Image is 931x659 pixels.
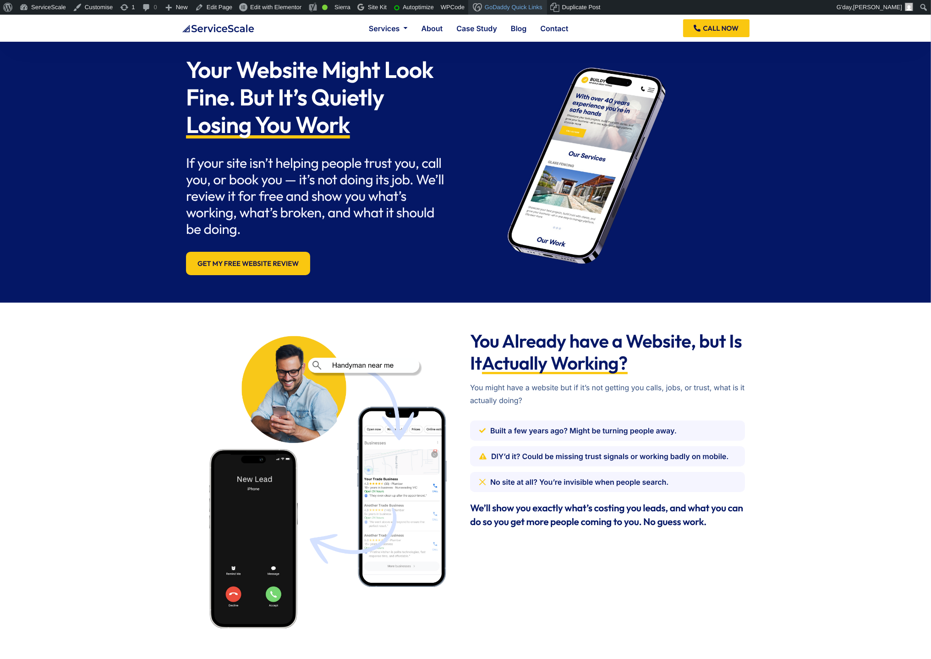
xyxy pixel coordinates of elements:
a: Case Study [456,25,497,32]
span: Site Kit [368,4,387,11]
span: DIY’d it? Could be missing trust signals or working badly on mobile. [491,450,729,463]
span: Actually Working? [482,352,628,374]
span: GET MY FREE WEBSITE REVIEW [197,260,299,267]
h4: We’ll show you exactly what’s costing you leads, and what you can do so you get more people comin... [470,501,745,529]
span: [PERSON_NAME] [853,4,902,11]
span: Edit with Elementor [250,4,301,11]
img: websites-for-tradies-mobile-example-iphone-1.png [497,66,676,265]
img: Tradie receiving new customer lead from local search result after appearing in Google Maps [186,330,461,636]
span: Losing You Work [186,111,350,138]
a: GET MY FREE WEBSITE REVIEW [186,252,310,275]
p: You might have a website but if it’s not getting you calls, jobs, or trust, what is it actually d... [470,381,745,407]
h1: Your Website Might Look Fine. But It’s Quietly [186,56,483,138]
div: Good [322,5,328,10]
a: Services [369,25,408,32]
a: CALL NOW [683,19,750,37]
a: Contact [540,25,568,32]
a: ServiceScale logo representing business automation for tradiesServiceScale logo representing busi... [181,23,254,32]
span: No site at all? You’re invisible when people search. [490,476,669,488]
a: Blog [511,25,526,32]
a: About [421,25,443,32]
h2: If your site isn’t helping people trust you, call you, or book you — it’s not doing its job. We’l... [186,155,444,237]
h2: You Already have a Website, but Is It [470,330,745,374]
span: CALL NOW [703,25,739,32]
span: Built a few years ago? Might be turning people away. [490,424,677,437]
